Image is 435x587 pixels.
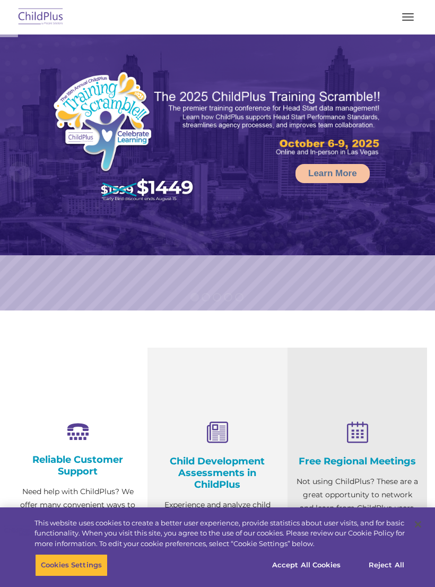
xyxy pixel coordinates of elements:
[16,454,140,477] h4: Reliable Customer Support
[266,554,346,576] button: Accept All Cookies
[406,513,430,536] button: Close
[155,498,279,578] p: Experience and analyze child assessments and Head Start data management in one system with zero c...
[34,518,405,549] div: This website uses cookies to create a better user experience, provide statistics about user visit...
[16,485,140,578] p: Need help with ChildPlus? We offer many convenient ways to contact our amazing Customer Support r...
[295,455,419,467] h4: Free Regional Meetings
[295,475,419,541] p: Not using ChildPlus? These are a great opportunity to network and learn from ChildPlus users. Fin...
[16,5,66,30] img: ChildPlus by Procare Solutions
[295,164,370,183] a: Learn More
[35,554,108,576] button: Cookies Settings
[353,554,420,576] button: Reject All
[155,455,279,490] h4: Child Development Assessments in ChildPlus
